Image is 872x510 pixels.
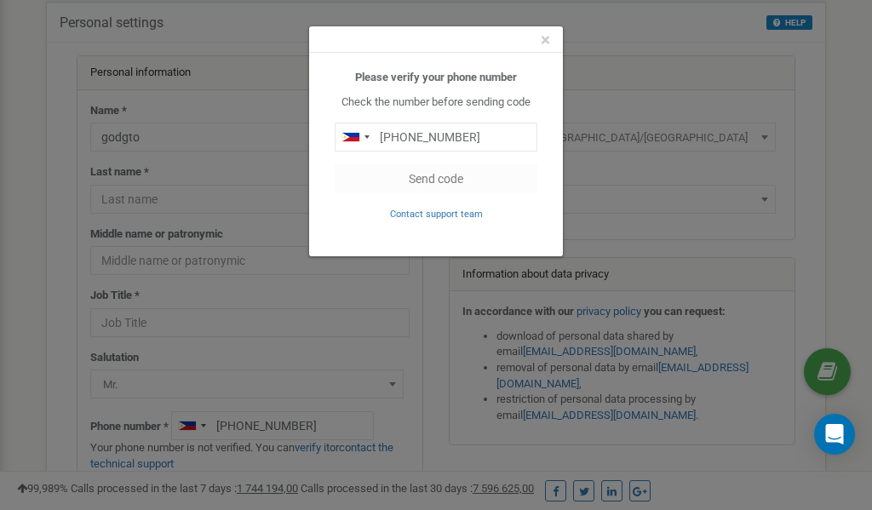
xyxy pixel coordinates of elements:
[541,30,550,50] span: ×
[390,209,483,220] small: Contact support team
[355,71,517,83] b: Please verify your phone number
[814,414,855,455] div: Open Intercom Messenger
[335,95,537,111] p: Check the number before sending code
[335,164,537,193] button: Send code
[335,123,537,152] input: 0905 123 4567
[390,207,483,220] a: Contact support team
[336,123,375,151] div: Telephone country code
[541,32,550,49] button: Close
